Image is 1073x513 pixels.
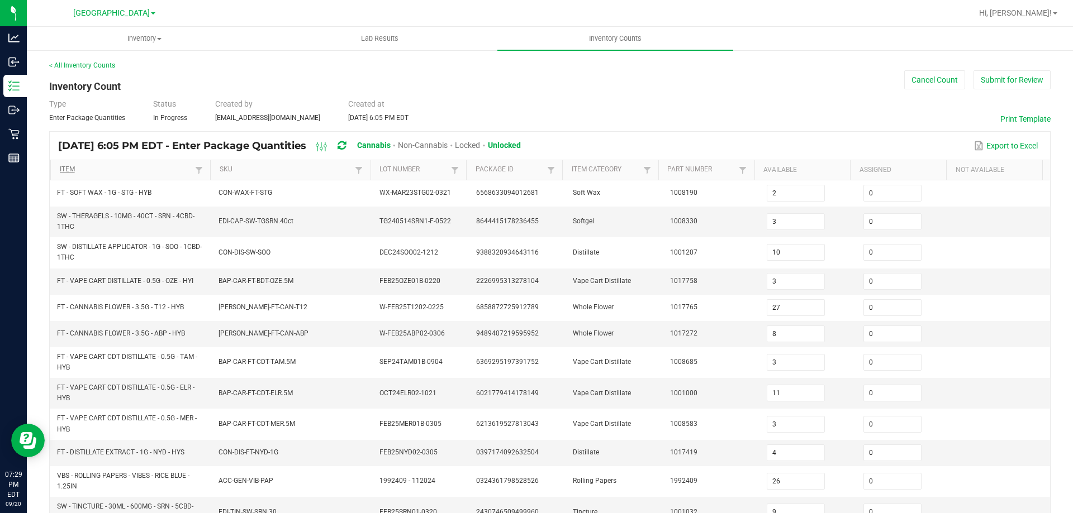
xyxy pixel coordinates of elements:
span: Vape Cart Distillate [573,389,631,397]
span: Cannabis [357,141,391,150]
span: Created at [348,99,384,108]
span: 1001207 [670,248,697,256]
th: Assigned [850,160,946,180]
span: CON-DIS-FT-NYD-1G [219,448,278,456]
span: 1017419 [670,448,697,456]
p: 07:29 PM EDT [5,469,22,500]
span: Vape Cart Distillate [573,358,631,366]
span: OCT24ELR02-1021 [379,389,436,397]
span: FT - SOFT WAX - 1G - STG - HYB [57,189,151,196]
inline-svg: Reports [8,152,20,164]
span: 1017765 [670,303,697,311]
a: Lab Results [262,27,497,50]
span: FT - VAPE CART CDT DISTILLATE - 0.5G - TAM - HYB [57,353,197,371]
span: [DATE] 6:05 PM EDT [348,114,409,122]
span: [EMAIL_ADDRESS][DOMAIN_NAME] [215,114,320,122]
span: 1992409 - 112024 [379,477,435,485]
span: BAP-CAR-FT-BDT-OZE.5M [219,277,293,285]
span: FEB25OZE01B-0220 [379,277,440,285]
span: ACC-GEN-VIB-PAP [219,477,273,485]
span: SW - DISTILLATE APPLICATOR - 1G - SOO - 1CBD-1THC [57,243,202,261]
span: 0324361798528526 [476,477,539,485]
button: Print Template [1000,113,1051,124]
span: Inventory Counts [574,33,657,44]
span: FT - DISTILLATE EXTRACT - 1G - NYD - HYS [57,448,184,456]
span: FT - VAPE CART CDT DISTILLATE - 0.5G - ELR - HYB [57,383,194,402]
span: DEC24SOO02-1212 [379,248,438,256]
span: EDI-CAP-SW-TGSRN.40ct [219,217,293,225]
inline-svg: Retail [8,128,20,140]
span: TG240514SRN1-F-0522 [379,217,451,225]
span: Distillate [573,248,599,256]
span: SEP24TAM01B-0904 [379,358,443,366]
inline-svg: Outbound [8,104,20,116]
inline-svg: Inventory [8,80,20,92]
span: Vape Cart Distillate [573,420,631,428]
button: Export to Excel [971,136,1041,155]
span: Status [153,99,176,108]
a: Filter [640,163,654,177]
a: Item CategorySortable [572,165,640,174]
span: W-FEB25T1202-0225 [379,303,444,311]
a: Package IdSortable [476,165,544,174]
span: FT - CANNABIS FLOWER - 3.5G - ABP - HYB [57,329,185,337]
span: FEB25NYD02-0305 [379,448,438,456]
span: Softgel [573,217,594,225]
div: [DATE] 6:05 PM EDT - Enter Package Quantities [58,136,529,156]
span: Locked [455,141,480,150]
span: 8644415178236455 [476,217,539,225]
a: Filter [192,163,206,177]
span: Inventory [27,33,262,44]
span: Whole Flower [573,329,614,337]
span: 1017272 [670,329,697,337]
span: 2226995313278104 [476,277,539,285]
span: Created by [215,99,253,108]
span: 1017758 [670,277,697,285]
span: [PERSON_NAME]-FT-CAN-ABP [219,329,308,337]
span: 9489407219595952 [476,329,539,337]
span: CON-WAX-FT-STG [219,189,272,196]
span: BAP-CAR-FT-CDT-MER.5M [219,420,295,428]
a: Filter [448,163,462,177]
span: FT - VAPE CART CDT DISTILLATE - 0.5G - MER - HYB [57,414,197,433]
a: SKUSortable [220,165,353,174]
inline-svg: Inbound [8,56,20,68]
span: 1008330 [670,217,697,225]
span: Whole Flower [573,303,614,311]
inline-svg: Analytics [8,32,20,44]
span: 6858872725912789 [476,303,539,311]
a: Filter [352,163,365,177]
span: FT - VAPE CART DISTILLATE - 0.5G - OZE - HYI [57,277,193,285]
span: In Progress [153,114,187,122]
a: Filter [736,163,749,177]
th: Not Available [946,160,1042,180]
span: WX-MAR23STG02-0321 [379,189,451,196]
span: 9388320934643116 [476,248,539,256]
button: Submit for Review [974,70,1051,89]
span: 0397174092632504 [476,448,539,456]
span: [GEOGRAPHIC_DATA] [73,8,150,18]
span: 6021779414178149 [476,389,539,397]
a: Filter [544,163,558,177]
span: Rolling Papers [573,477,616,485]
span: Non-Cannabis [398,141,448,150]
span: Vape Cart Distillate [573,277,631,285]
span: BAP-CAR-FT-CDT-ELR.5M [219,389,293,397]
a: < All Inventory Counts [49,61,115,69]
span: Unlocked [488,141,521,150]
p: 09/20 [5,500,22,508]
span: Distillate [573,448,599,456]
span: Type [49,99,66,108]
span: Hi, [PERSON_NAME]! [979,8,1052,17]
span: VBS - ROLLING PAPERS - VIBES - RICE BLUE - 1.25IN [57,472,189,490]
span: W-FEB25ABP02-0306 [379,329,445,337]
span: SW - THERAGELS - 10MG - 40CT - SRN - 4CBD-1THC [57,212,194,231]
span: 6568633094012681 [476,189,539,196]
a: Inventory Counts [497,27,733,50]
span: 1008190 [670,189,697,196]
span: Enter Package Quantities [49,114,125,122]
a: ItemSortable [60,165,193,174]
a: Lot NumberSortable [379,165,448,174]
a: Inventory [27,27,262,50]
a: Part NumberSortable [667,165,736,174]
